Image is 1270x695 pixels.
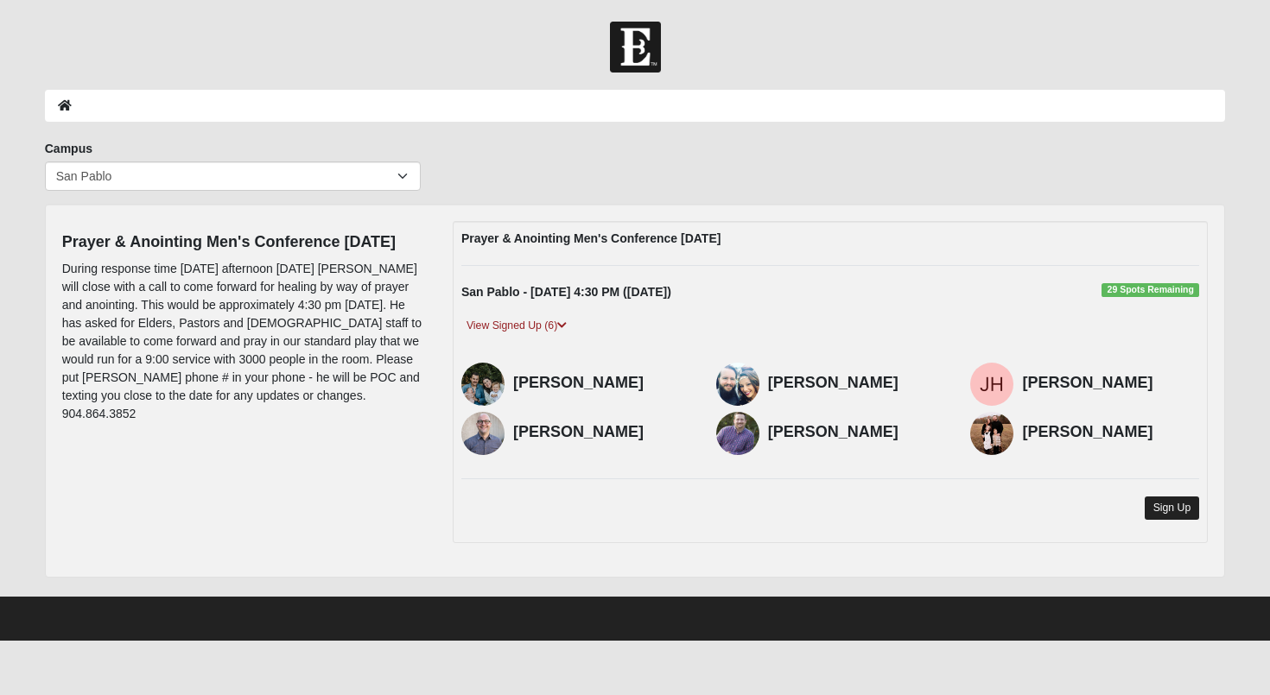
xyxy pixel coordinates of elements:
h4: [PERSON_NAME] [513,374,690,393]
h4: [PERSON_NAME] [513,423,690,442]
a: Sign Up [1145,496,1200,520]
img: Travis Woollard [716,363,759,406]
strong: Prayer & Anointing Men's Conference [DATE] [461,231,721,245]
img: Dustin Hall [970,412,1013,455]
h4: [PERSON_NAME] [1022,374,1199,393]
a: View Signed Up (6) [461,317,572,335]
span: 29 Spots Remaining [1102,283,1199,297]
strong: San Pablo - [DATE] 4:30 PM ([DATE]) [461,285,671,299]
h4: Prayer & Anointing Men's Conference [DATE] [62,233,427,252]
p: During response time [DATE] afternoon [DATE] [PERSON_NAME] will close with a call to come forward... [62,260,427,423]
img: James Hall [970,363,1013,406]
h4: [PERSON_NAME] [768,374,945,393]
img: Church of Eleven22 Logo [610,22,661,73]
h4: [PERSON_NAME] [768,423,945,442]
label: Campus [45,140,92,157]
img: Matt Dobson [461,363,505,406]
img: Cris Garrard [716,412,759,455]
h4: [PERSON_NAME] [1022,423,1199,442]
img: Trey Brunson [461,412,505,455]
